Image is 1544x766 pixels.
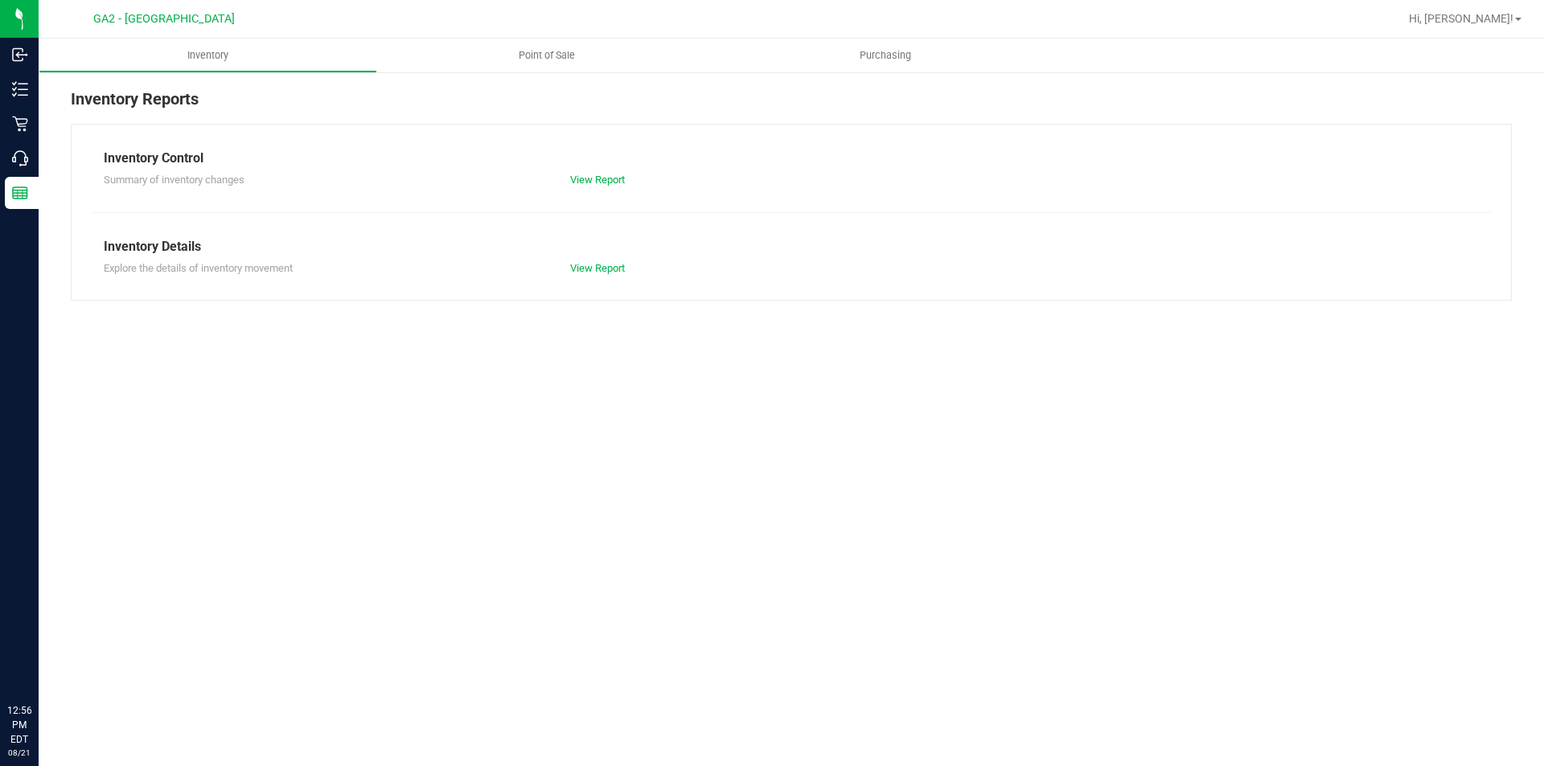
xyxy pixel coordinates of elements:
p: 08/21 [7,747,31,759]
span: Inventory [166,48,250,63]
span: Explore the details of inventory movement [104,262,293,274]
span: Point of Sale [497,48,597,63]
a: View Report [570,262,625,274]
p: 12:56 PM EDT [7,703,31,747]
div: Inventory Details [104,237,1479,256]
span: Hi, [PERSON_NAME]! [1409,12,1513,25]
inline-svg: Inbound [12,47,28,63]
inline-svg: Reports [12,185,28,201]
inline-svg: Retail [12,116,28,132]
span: Purchasing [838,48,933,63]
span: GA2 - [GEOGRAPHIC_DATA] [93,12,235,26]
span: Summary of inventory changes [104,174,244,186]
div: Inventory Reports [71,87,1512,124]
a: Inventory [39,39,377,72]
inline-svg: Inventory [12,81,28,97]
a: Purchasing [716,39,1054,72]
a: Point of Sale [377,39,716,72]
inline-svg: Call Center [12,150,28,166]
a: View Report [570,174,625,186]
div: Inventory Control [104,149,1479,168]
iframe: Resource center [16,637,64,686]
